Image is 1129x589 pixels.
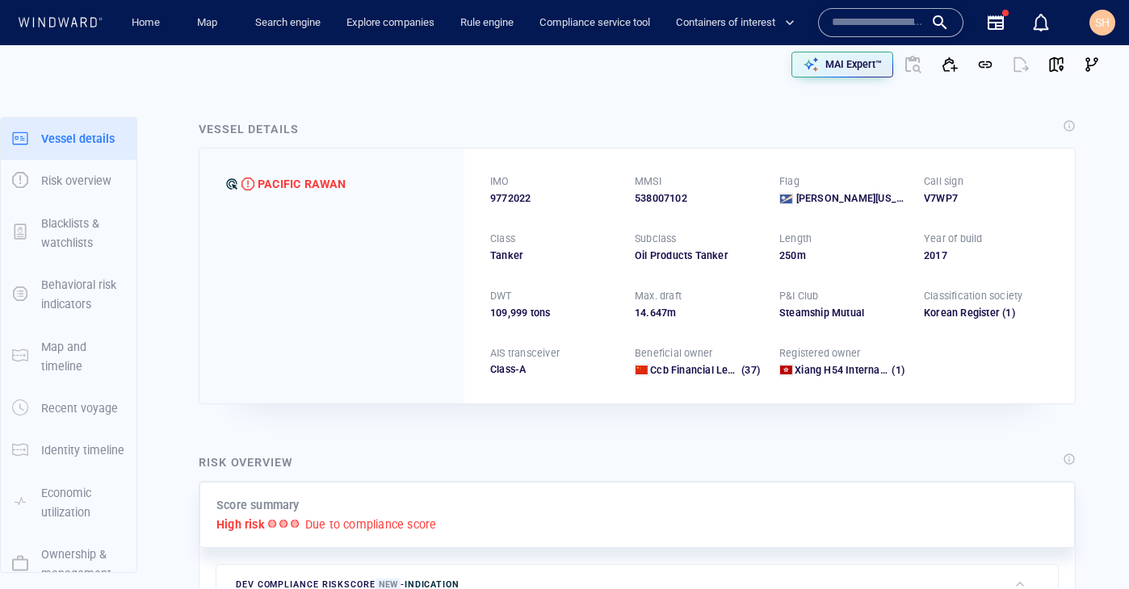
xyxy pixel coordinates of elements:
[1,160,136,202] button: Risk overview
[924,232,983,246] p: Year of build
[41,483,125,523] p: Economic utilization
[533,9,657,37] a: Compliance service tool
[1,173,136,188] a: Risk overview
[305,515,437,534] p: Due to compliance score
[1,348,136,363] a: Map and timeline
[191,9,229,37] a: Map
[1031,13,1051,32] div: Notification center
[225,178,238,190] div: Dev Compliance defined risk: indication
[184,9,236,37] button: Map
[635,174,661,189] p: MMSI
[1,130,136,145] a: Vessel details
[932,47,967,82] button: Add to vessel list
[41,214,125,253] p: Blacklists & watchlists
[41,129,115,148] p: Vessel details
[739,363,760,378] span: (37)
[249,9,327,37] a: Search engine
[924,249,1049,263] div: 2017
[650,363,760,378] a: Ccb Financial Leasing Corporation Limited (37)
[889,363,904,378] span: (1)
[1,494,136,509] a: Economic utilization
[490,174,510,189] p: IMO
[41,441,124,460] p: Identity timeline
[1000,306,1049,320] span: (1)
[779,306,904,320] div: Steamship Mutual
[216,495,300,515] p: Score summary
[667,307,676,319] span: m
[779,174,800,189] p: Flag
[635,307,646,319] span: 14
[669,9,808,37] button: Containers of interest
[1095,16,1110,29] span: SH
[646,307,649,319] span: .
[1,264,136,326] button: Behavioral risk indicators
[41,171,111,190] p: Risk overview
[1,556,136,571] a: Ownership & management
[1,472,136,534] button: Economic utilization
[650,307,668,319] span: 647
[635,289,682,303] p: Max. draft
[1,429,136,471] button: Identity timeline
[635,249,760,263] div: Oil Products Tanker
[1,118,136,160] button: Vessel details
[1086,6,1119,39] button: SH
[125,9,166,37] a: Home
[241,178,254,190] div: High risk
[1,387,136,429] button: Recent voyage
[650,364,849,376] span: Ccb Financial Leasing Corporation Limited
[490,363,526,375] span: Class-A
[340,9,441,37] a: Explore companies
[1060,516,1117,577] iframe: Chat
[791,52,893,77] button: MAI Expert™
[1,286,136,302] a: Behavioral risk indicators
[490,249,615,263] div: Tanker
[635,232,677,246] p: Subclass
[199,119,299,139] div: Vessel details
[41,399,118,418] p: Recent voyage
[779,346,860,361] p: Registered owner
[490,306,615,320] div: 109,999 tons
[924,306,1049,320] div: Korean Register
[216,515,265,534] p: High risk
[635,346,712,361] p: Beneficial owner
[490,232,515,246] p: Class
[676,14,795,32] span: Containers of interest
[779,249,797,261] span: 250
[41,545,125,584] p: Ownership & management
[490,289,512,303] p: DWT
[1,442,136,457] a: Identity timeline
[41,275,125,315] p: Behavioral risk indicators
[490,346,560,361] p: AIS transceiver
[924,191,1049,206] div: V7WP7
[924,174,963,189] p: Call sign
[924,306,1000,320] div: Korean Register
[967,47,1003,82] button: Get link
[795,363,904,378] a: Xiang H54 International Ship Lease Co. Ltd. (1)
[635,191,760,206] div: 538007102
[199,453,293,472] div: Risk overview
[258,174,346,194] div: PACIFIC RAWAN
[779,232,812,246] p: Length
[1039,47,1074,82] button: View on map
[1,224,136,240] a: Blacklists & watchlists
[1,400,136,416] a: Recent voyage
[779,289,819,303] p: P&I Club
[797,249,806,261] span: m
[795,364,1000,376] span: Xiang H54 International Ship Lease Co. Ltd.
[120,9,171,37] button: Home
[1,326,136,388] button: Map and timeline
[796,191,904,206] span: [PERSON_NAME][US_STATE]
[1,203,136,265] button: Blacklists & watchlists
[454,9,520,37] a: Rule engine
[825,57,882,72] p: MAI Expert™
[490,191,531,206] span: 9772022
[924,289,1022,303] p: Classification society
[1074,47,1110,82] button: Visual Link Analysis
[41,337,125,377] p: Map and timeline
